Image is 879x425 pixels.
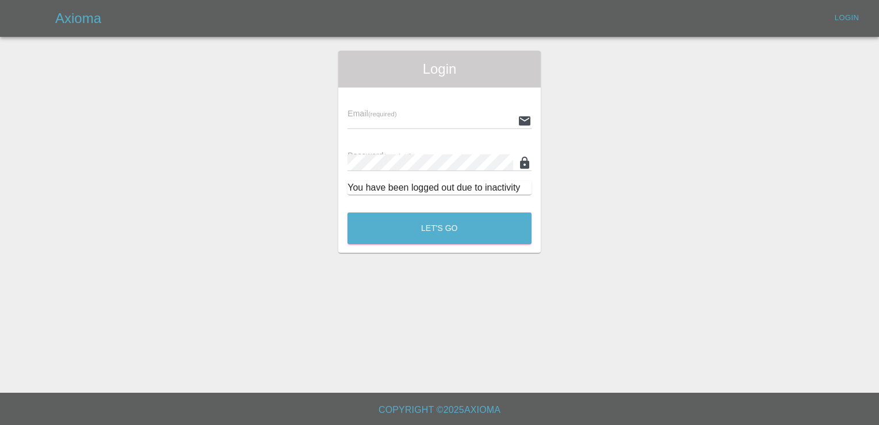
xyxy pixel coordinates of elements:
[347,60,532,78] span: Login
[55,9,101,28] h5: Axioma
[347,109,396,118] span: Email
[347,151,412,160] span: Password
[347,212,532,244] button: Let's Go
[828,9,865,27] a: Login
[347,181,532,195] div: You have been logged out due to inactivity
[9,402,870,418] h6: Copyright © 2025 Axioma
[384,153,412,160] small: (required)
[368,111,397,117] small: (required)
